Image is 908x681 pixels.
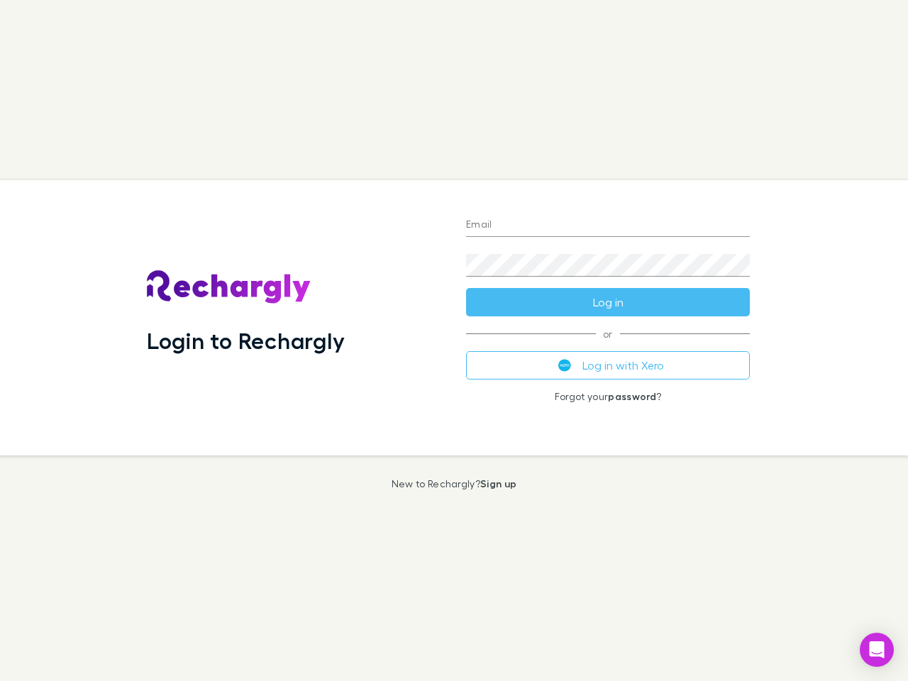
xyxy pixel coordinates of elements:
h1: Login to Rechargly [147,327,345,354]
img: Rechargly's Logo [147,270,311,304]
a: password [608,390,656,402]
button: Log in with Xero [466,351,750,380]
p: New to Rechargly? [392,478,517,489]
a: Sign up [480,477,516,489]
p: Forgot your ? [466,391,750,402]
div: Open Intercom Messenger [860,633,894,667]
img: Xero's logo [558,359,571,372]
button: Log in [466,288,750,316]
